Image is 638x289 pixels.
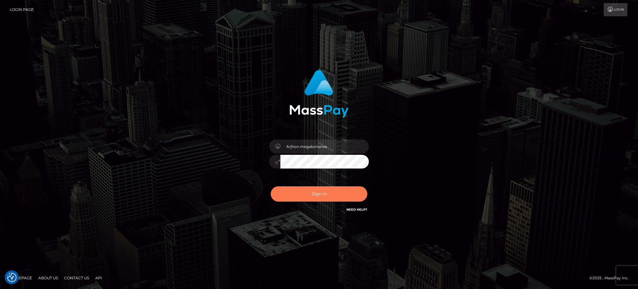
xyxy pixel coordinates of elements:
input: Username... [280,140,369,154]
a: Contact Us [62,273,92,283]
a: Need Help? [346,208,367,212]
button: Sign in [271,186,367,202]
button: Consent Preferences [7,273,17,282]
a: About Us [36,273,60,283]
img: MassPay Login [289,70,349,118]
div: © 2025 , MassPay Inc. [589,275,633,282]
a: API [93,273,105,283]
a: Homepage [7,273,35,283]
a: Login [604,3,627,16]
a: Login Page [10,3,34,16]
img: Revisit consent button [7,273,17,282]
